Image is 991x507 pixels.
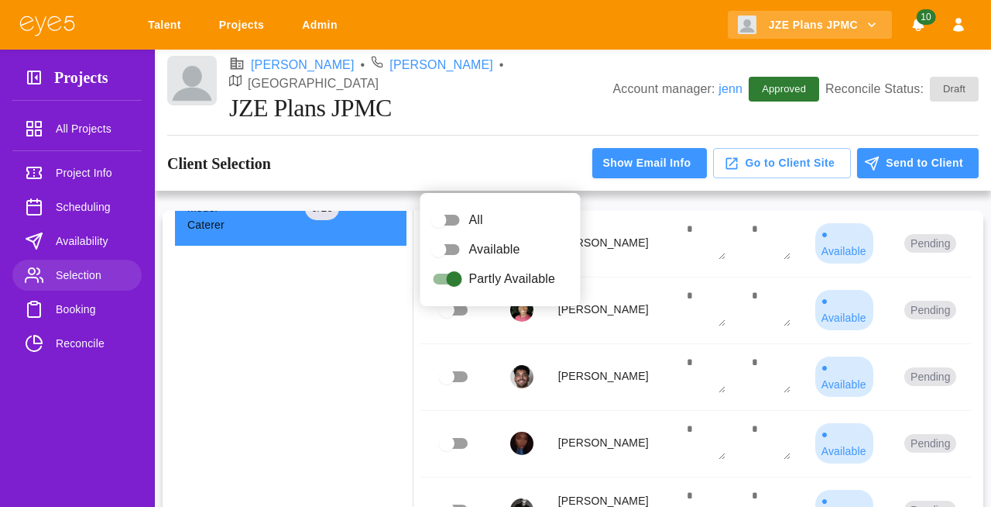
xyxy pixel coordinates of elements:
img: Client logo [167,56,217,105]
a: All Projects [12,113,142,144]
div: ● Available [815,357,873,397]
a: [PERSON_NAME] [389,56,493,74]
td: [PERSON_NAME] [546,343,673,410]
img: profile_picture [510,432,533,455]
a: [PERSON_NAME] [251,56,355,74]
li: • [361,56,365,74]
a: Scheduling [12,191,142,222]
span: Scheduling [56,198,129,216]
button: Show Email Info [592,148,706,178]
img: profile_picture [510,365,533,388]
h3: Client Selection [167,154,271,173]
li: • [499,56,504,74]
button: Pending [904,434,956,453]
button: Send to Client [857,148,979,178]
p: Reconcile Status: [825,77,979,102]
a: Projects [209,11,279,40]
td: [PERSON_NAME] [546,410,673,477]
a: Availability [12,226,142,257]
div: ● Available [815,423,873,464]
span: Draft [934,81,975,97]
span: All Projects [56,119,129,138]
button: Notifications [904,11,932,40]
img: profile_picture [510,298,533,322]
div: ● Available [815,223,873,264]
a: jenn [718,82,742,95]
button: JZE Plans JPMC [728,11,892,40]
p: Account manager: [612,80,742,98]
button: Go to Client Site [713,148,852,178]
span: Availability [56,232,129,250]
span: Selection [56,266,129,285]
a: Booking [12,294,142,325]
span: Booking [56,300,129,319]
button: Pending [904,367,956,386]
p: [GEOGRAPHIC_DATA] [248,74,379,93]
span: 10 [916,9,935,25]
a: Reconcile [12,328,142,359]
span: Reconcile [56,334,129,353]
button: Pending [904,234,956,253]
img: eye5 [19,14,76,36]
h1: JZE Plans JPMC [229,93,612,122]
span: Approved [753,81,815,97]
button: Pending [904,301,956,319]
td: [PERSON_NAME] [546,210,673,277]
span: Project Info [56,164,129,182]
span: Partly Available [469,270,556,288]
a: Selection [12,260,142,291]
span: All [469,211,483,229]
img: Client logo [738,16,756,34]
a: Talent [138,11,197,40]
div: ● Available [815,290,873,330]
td: [PERSON_NAME] [546,277,673,343]
a: Project Info [12,157,142,188]
a: Admin [292,11,353,40]
h3: Projects [54,68,108,92]
span: Available [469,240,520,259]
